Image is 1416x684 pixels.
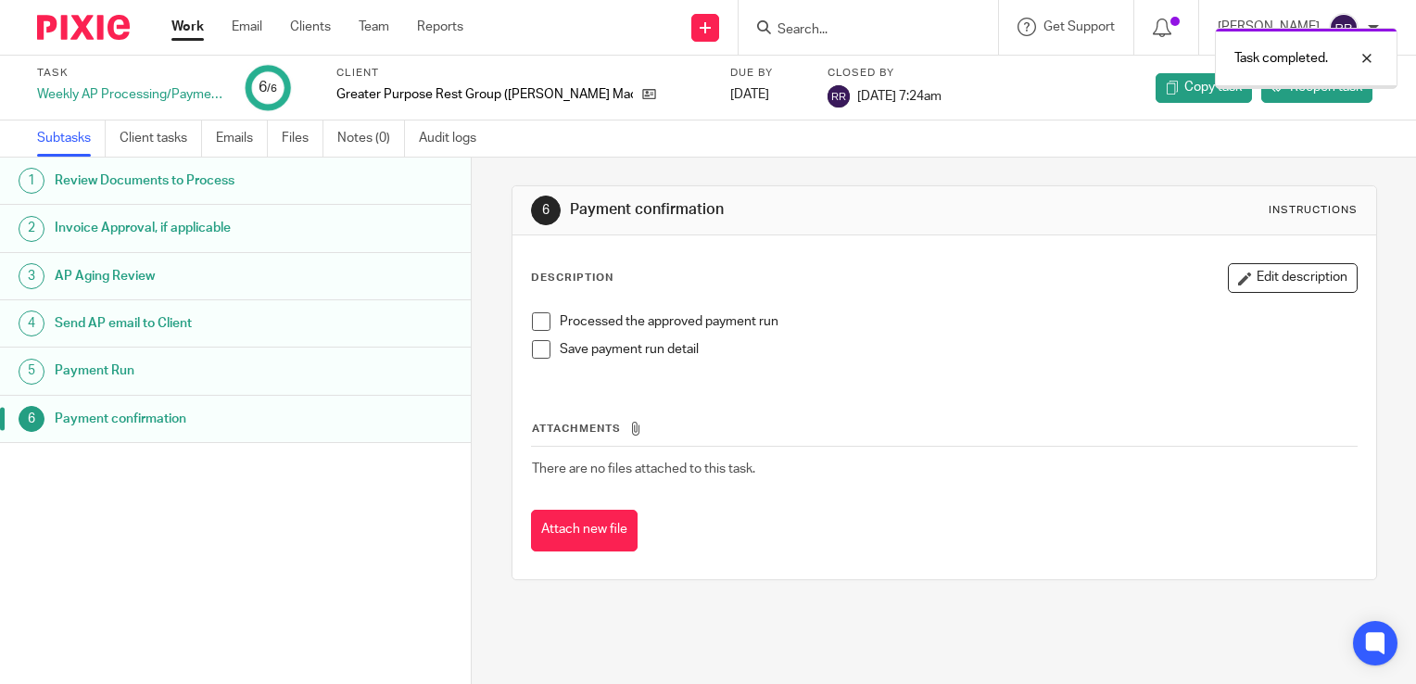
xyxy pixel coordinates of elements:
[560,340,1357,359] p: Save payment run detail
[55,405,320,433] h1: Payment confirmation
[37,85,222,104] div: Weekly AP Processing/Payment
[55,167,320,195] h1: Review Documents to Process
[531,510,638,551] button: Attach new file
[531,271,613,285] p: Description
[120,120,202,157] a: Client tasks
[19,406,44,432] div: 6
[55,262,320,290] h1: AP Aging Review
[282,120,323,157] a: Files
[570,200,983,220] h1: Payment confirmation
[1228,263,1358,293] button: Edit description
[232,18,262,36] a: Email
[417,18,463,36] a: Reports
[1269,203,1358,218] div: Instructions
[19,216,44,242] div: 2
[55,357,320,385] h1: Payment Run
[55,310,320,337] h1: Send AP email to Client
[532,462,755,475] span: There are no files attached to this task.
[19,359,44,385] div: 5
[19,168,44,194] div: 1
[37,15,130,40] img: Pixie
[857,89,942,102] span: [DATE] 7:24am
[19,263,44,289] div: 3
[267,83,277,94] small: /6
[828,85,850,108] img: svg%3E
[55,214,320,242] h1: Invoice Approval, if applicable
[1329,13,1359,43] img: svg%3E
[216,120,268,157] a: Emails
[419,120,490,157] a: Audit logs
[1234,49,1328,68] p: Task completed.
[730,85,804,104] div: [DATE]
[259,77,277,98] div: 6
[336,66,707,81] label: Client
[19,310,44,336] div: 4
[37,120,106,157] a: Subtasks
[171,18,204,36] a: Work
[337,120,405,157] a: Notes (0)
[560,312,1357,331] p: Processed the approved payment run
[359,18,389,36] a: Team
[531,196,561,225] div: 6
[290,18,331,36] a: Clients
[336,85,633,104] p: Greater Purpose Rest Group ([PERSON_NAME] MacClenney & Powers))
[532,424,621,434] span: Attachments
[37,66,222,81] label: Task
